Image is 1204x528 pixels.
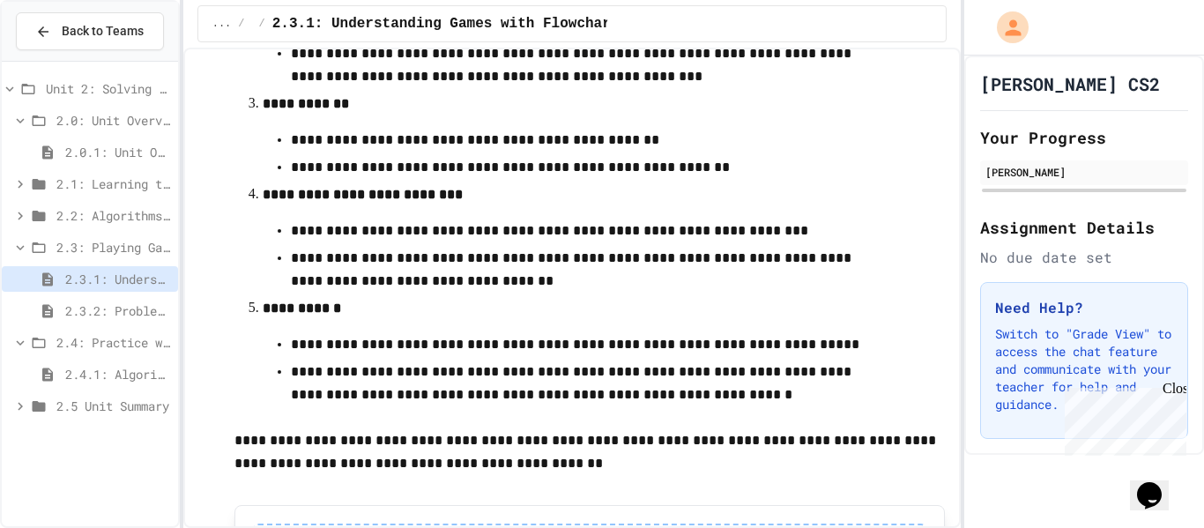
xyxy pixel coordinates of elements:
span: 2.0: Unit Overview [56,111,171,130]
span: 2.3.1: Understanding Games with Flowcharts [272,13,628,34]
h3: Need Help? [995,297,1173,318]
span: 2.5 Unit Summary [56,397,171,415]
span: Back to Teams [62,22,144,41]
span: 2.2: Algorithms - from Pseudocode to Flowcharts [56,206,171,225]
div: My Account [978,7,1033,48]
span: 2.3: Playing Games [56,238,171,257]
iframe: chat widget [1058,381,1186,456]
div: No due date set [980,247,1188,268]
span: 2.1: Learning to Solve Hard Problems [56,175,171,193]
span: 2.3.2: Problem Solving Reflection [65,301,171,320]
span: 2.4: Practice with Algorithms [56,333,171,352]
span: / [238,17,244,31]
div: [PERSON_NAME] [985,164,1183,180]
h2: Your Progress [980,125,1188,150]
h2: Assignment Details [980,215,1188,240]
span: 2.0.1: Unit Overview [65,143,171,161]
div: Chat with us now!Close [7,7,122,112]
iframe: chat widget [1130,457,1186,510]
span: 2.3.1: Understanding Games with Flowcharts [65,270,171,288]
span: 2.4.1: Algorithm Practice Exercises [65,365,171,383]
span: Unit 2: Solving Problems in Computer Science [46,79,171,98]
h1: [PERSON_NAME] CS2 [980,71,1160,96]
span: ... [212,17,232,31]
span: / [259,17,265,31]
button: Back to Teams [16,12,164,50]
p: Switch to "Grade View" to access the chat feature and communicate with your teacher for help and ... [995,325,1173,413]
